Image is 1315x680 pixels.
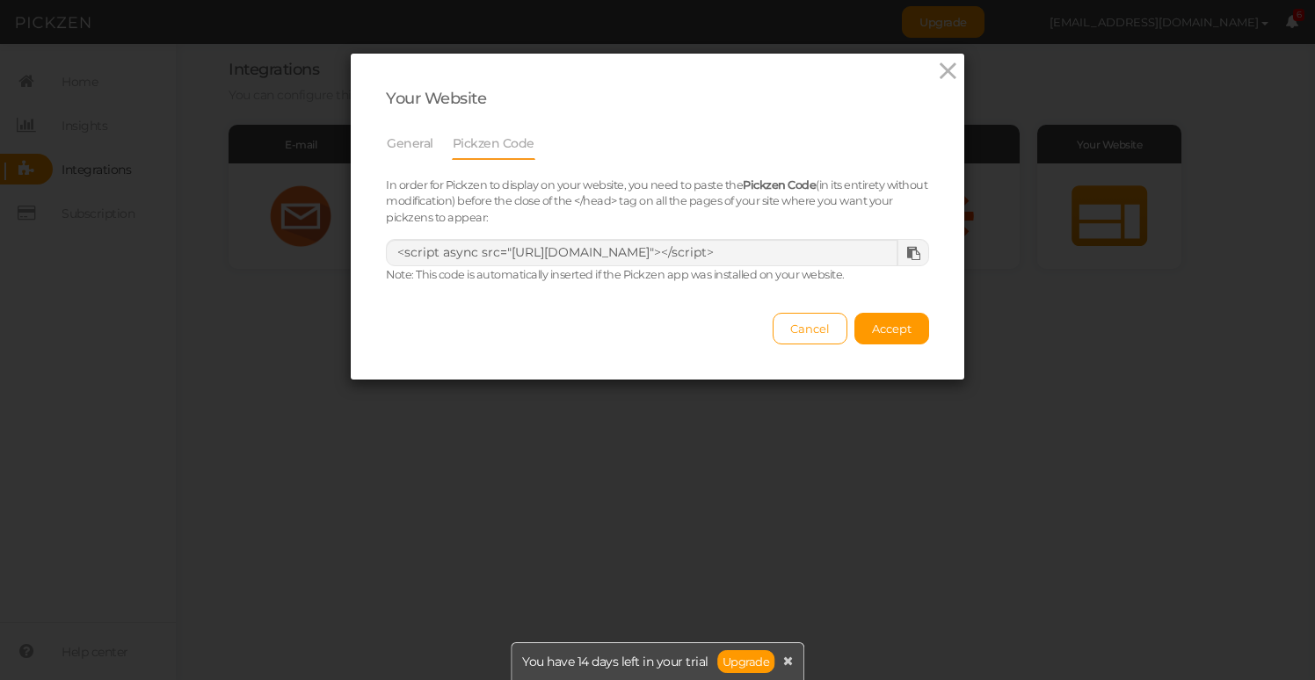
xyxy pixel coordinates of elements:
span: Cancel [790,322,830,336]
a: Pickzen Code [452,127,535,160]
span: Accept [872,322,912,336]
button: Cancel [773,313,847,344]
span: Your Website [386,89,486,108]
textarea: <script async src="[URL][DOMAIN_NAME]"></script> [386,239,929,267]
a: Upgrade [717,650,775,673]
small: In order for Pickzen to display on your website, you need to paste the (in its entirety without m... [386,178,927,225]
b: Pickzen Code [743,178,816,192]
button: Accept [854,313,929,344]
span: You have 14 days left in your trial [522,655,708,668]
small: Note: This code is automatically inserted if the Pickzen app was installed on your website. [386,268,845,281]
a: General [386,127,434,160]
